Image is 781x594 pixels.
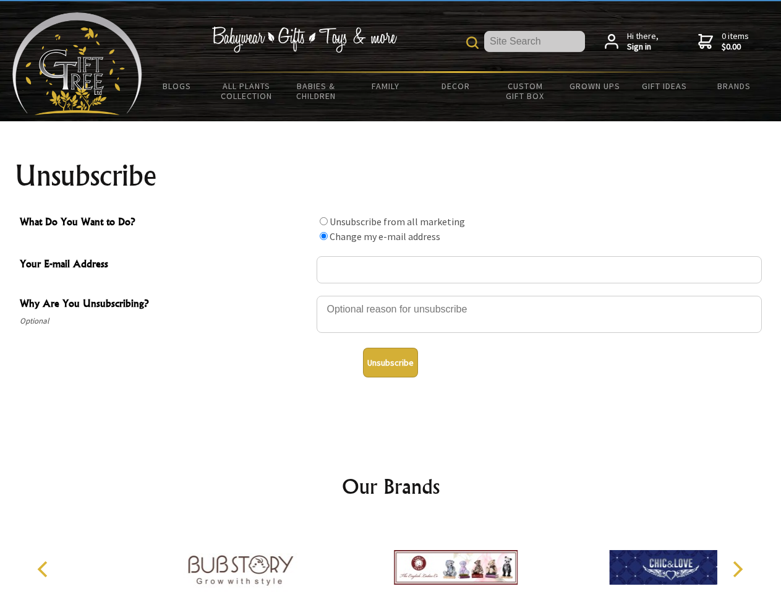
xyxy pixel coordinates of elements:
a: Custom Gift Box [490,73,560,109]
a: Decor [420,73,490,99]
a: Hi there,Sign in [605,31,659,53]
label: Unsubscribe from all marketing [330,215,465,228]
input: What Do You Want to Do? [320,232,328,240]
a: Family [351,73,421,99]
span: Your E-mail Address [20,256,310,274]
img: Babywear - Gifts - Toys & more [211,27,397,53]
a: All Plants Collection [212,73,282,109]
a: Babies & Children [281,73,351,109]
h1: Unsubscribe [15,161,767,191]
span: Why Are You Unsubscribing? [20,296,310,314]
span: 0 items [722,30,749,53]
label: Change my e-mail address [330,230,440,243]
a: BLOGS [142,73,212,99]
img: product search [466,37,479,49]
input: Site Search [484,31,585,52]
button: Next [723,556,751,583]
a: 0 items$0.00 [698,31,749,53]
a: Gift Ideas [629,73,699,99]
input: Your E-mail Address [317,256,762,283]
strong: $0.00 [722,41,749,53]
button: Unsubscribe [363,348,418,377]
button: Previous [31,556,58,583]
a: Brands [699,73,769,99]
strong: Sign in [627,41,659,53]
textarea: Why Are You Unsubscribing? [317,296,762,333]
a: Grown Ups [560,73,629,99]
h2: Our Brands [25,471,757,501]
span: Optional [20,314,310,329]
input: What Do You Want to Do? [320,217,328,225]
span: Hi there, [627,31,659,53]
span: What Do You Want to Do? [20,214,310,232]
img: Babyware - Gifts - Toys and more... [12,12,142,115]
